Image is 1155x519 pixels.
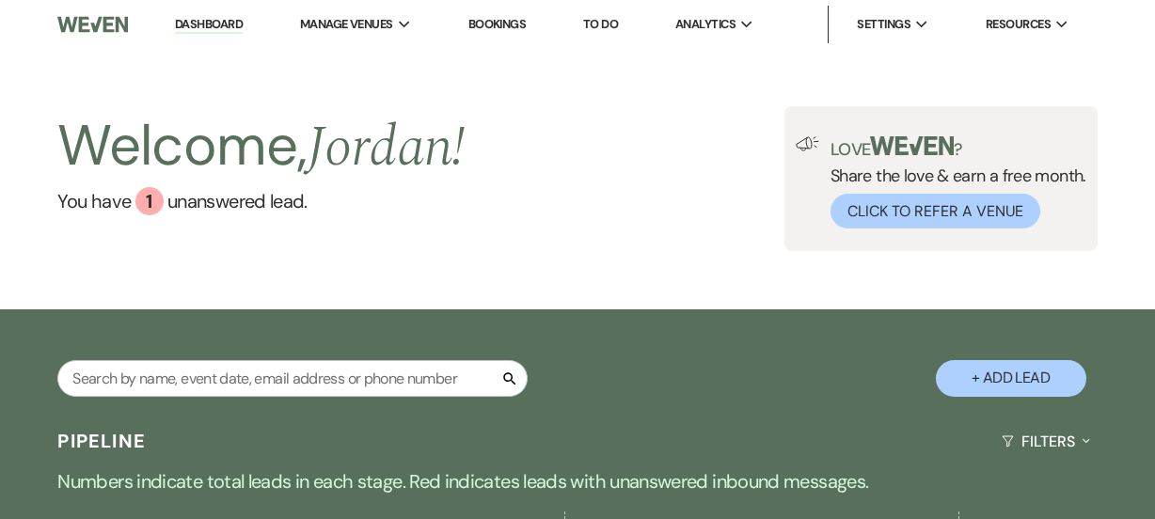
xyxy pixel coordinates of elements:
[135,187,164,215] div: 1
[831,136,1086,158] p: Love ?
[994,417,1097,466] button: Filters
[57,428,146,454] h3: Pipeline
[57,360,528,397] input: Search by name, event date, email address or phone number
[831,194,1040,228] button: Click to Refer a Venue
[986,15,1051,34] span: Resources
[57,5,127,44] img: Weven Logo
[57,187,465,215] a: You have 1 unanswered lead.
[175,16,243,34] a: Dashboard
[307,104,466,191] span: Jordan !
[936,360,1086,397] button: + Add Lead
[796,136,819,151] img: loud-speaker-illustration.svg
[57,106,465,187] h2: Welcome,
[583,16,618,32] a: To Do
[819,136,1086,228] div: Share the love & earn a free month.
[675,15,736,34] span: Analytics
[870,136,954,155] img: weven-logo-green.svg
[300,15,393,34] span: Manage Venues
[857,15,910,34] span: Settings
[468,16,527,32] a: Bookings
